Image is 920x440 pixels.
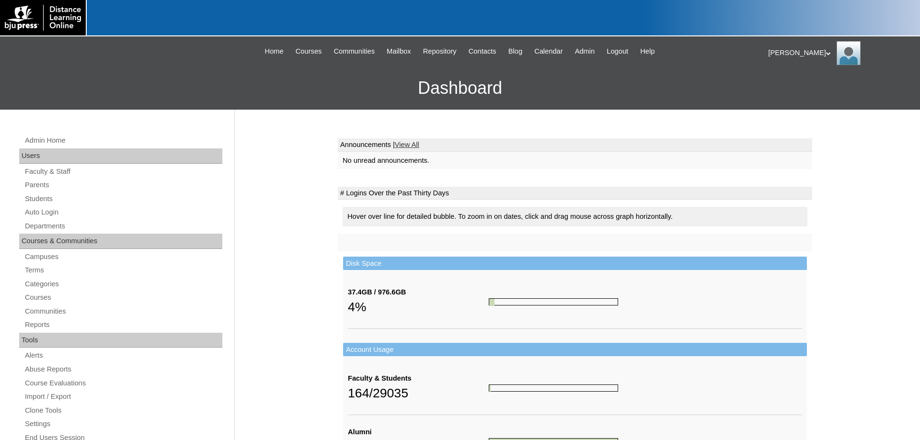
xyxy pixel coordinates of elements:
span: Blog [508,46,522,57]
h3: Dashboard [5,67,915,110]
a: Calendar [529,46,567,57]
td: Disk Space [343,257,807,271]
a: Course Evaluations [24,377,222,389]
a: Contacts [464,46,501,57]
td: Announcements | [338,138,812,152]
a: Communities [329,46,379,57]
td: Account Usage [343,343,807,357]
span: Calendar [534,46,563,57]
a: Categories [24,278,222,290]
div: Tools [19,333,222,348]
a: Abuse Reports [24,363,222,375]
div: [PERSON_NAME] [768,41,910,65]
div: 4% [348,297,489,316]
a: Home [260,46,288,57]
a: Reports [24,319,222,331]
a: Students [24,193,222,205]
a: Admin Home [24,135,222,147]
div: Faculty & Students [348,373,489,384]
span: Repository [423,46,457,57]
a: Logout [602,46,633,57]
a: Help [635,46,659,57]
div: Alumni [348,427,489,437]
a: Mailbox [382,46,416,57]
span: Admin [575,46,595,57]
span: Logout [607,46,628,57]
a: Blog [504,46,527,57]
a: Courses [291,46,327,57]
a: Admin [570,46,600,57]
a: Auto Login [24,206,222,218]
a: Clone Tools [24,405,222,417]
a: Terms [24,264,222,276]
img: Pam Miller / Distance Learning Online Staff [837,41,861,65]
a: Communities [24,305,222,317]
div: 37.4GB / 976.6GB [348,287,489,297]
a: Departments [24,220,222,232]
a: View All [395,141,419,148]
span: Contacts [469,46,496,57]
a: Parents [24,179,222,191]
a: Repository [418,46,461,57]
div: Hover over line for detailed bubble. To zoom in on dates, click and drag mouse across graph horiz... [343,207,807,226]
a: Courses [24,292,222,304]
a: Campuses [24,251,222,263]
span: Mailbox [387,46,411,57]
span: Home [265,46,284,57]
a: Import / Export [24,391,222,403]
span: Communities [333,46,375,57]
td: # Logins Over the Past Thirty Days [338,187,812,200]
a: Faculty & Staff [24,166,222,178]
a: Alerts [24,350,222,361]
a: Settings [24,418,222,430]
span: Help [640,46,655,57]
img: logo-white.png [5,5,81,31]
div: 164/29035 [348,384,489,403]
div: Courses & Communities [19,234,222,249]
td: No unread announcements. [338,152,812,169]
div: Users [19,148,222,164]
span: Courses [296,46,322,57]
